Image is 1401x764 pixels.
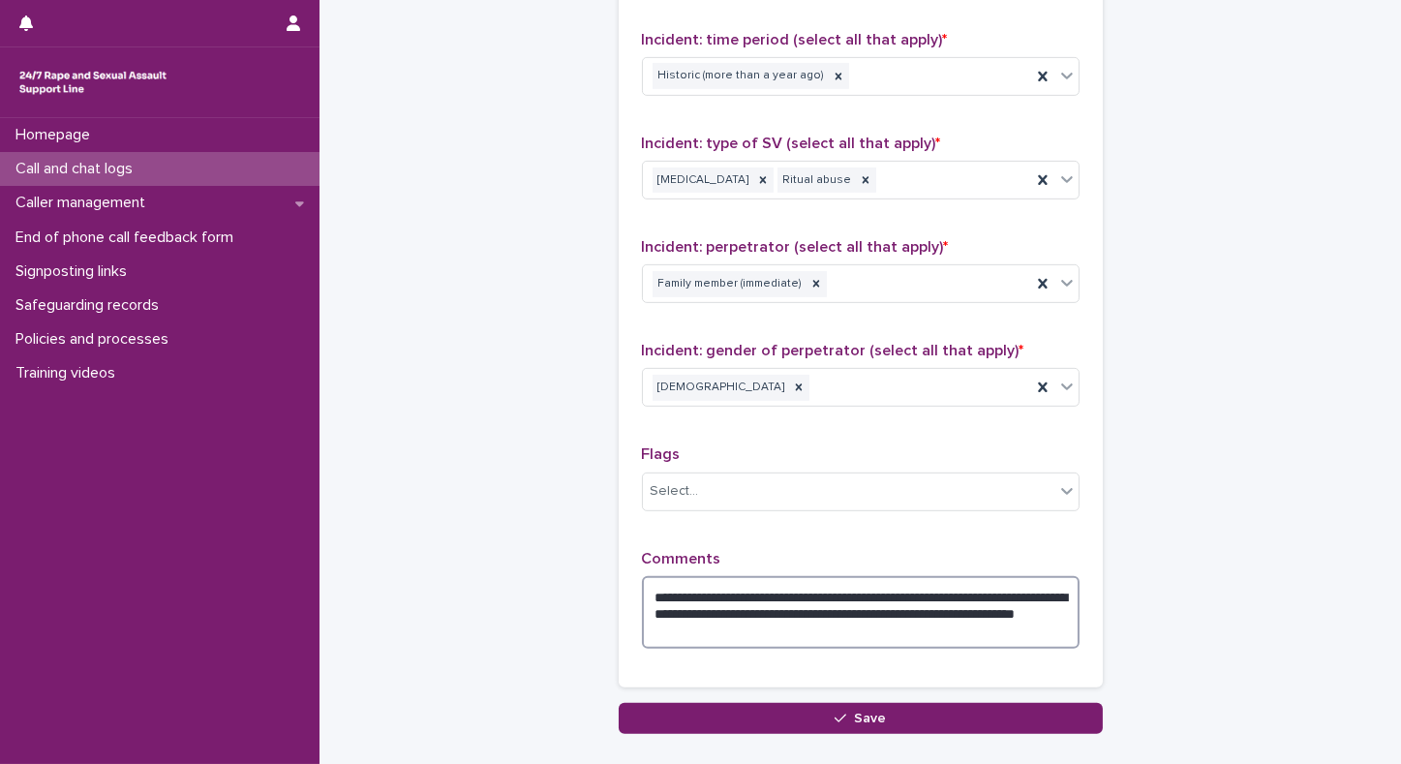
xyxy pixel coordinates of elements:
[653,375,788,401] div: [DEMOGRAPHIC_DATA]
[8,364,131,382] p: Training videos
[642,551,721,566] span: Comments
[653,63,828,89] div: Historic (more than a year ago)
[8,262,142,281] p: Signposting links
[777,168,855,194] div: Ritual abuse
[619,703,1103,734] button: Save
[642,136,941,151] span: Incident: type of SV (select all that apply)
[642,446,681,462] span: Flags
[854,712,886,725] span: Save
[642,239,949,255] span: Incident: perpetrator (select all that apply)
[8,229,249,247] p: End of phone call feedback form
[8,160,148,178] p: Call and chat logs
[653,271,806,297] div: Family member (immediate)
[651,481,699,502] div: Select...
[8,330,184,349] p: Policies and processes
[642,343,1024,358] span: Incident: gender of perpetrator (select all that apply)
[15,63,170,102] img: rhQMoQhaT3yELyF149Cw
[642,32,948,47] span: Incident: time period (select all that apply)
[8,296,174,315] p: Safeguarding records
[8,194,161,212] p: Caller management
[8,126,106,144] p: Homepage
[653,168,752,194] div: [MEDICAL_DATA]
